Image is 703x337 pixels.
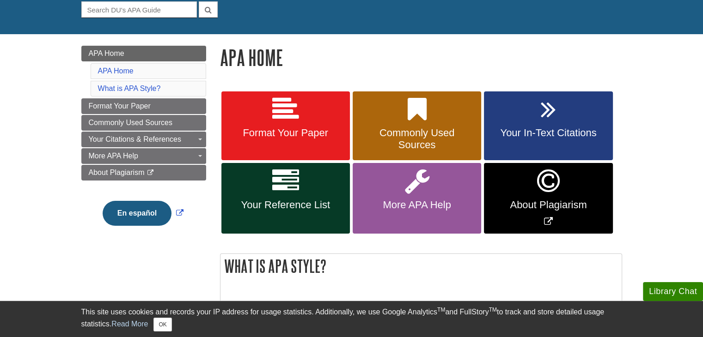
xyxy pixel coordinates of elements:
[89,168,145,176] span: About Plagiarism
[491,199,605,211] span: About Plagiarism
[147,170,154,176] i: This link opens in a new window
[228,127,343,139] span: Format Your Paper
[81,148,206,164] a: More APA Help
[491,127,605,139] span: Your In-Text Citations
[98,84,161,92] a: What is APA Style?
[98,67,134,75] a: APA Home
[81,165,206,181] a: About Plagiarism
[220,46,622,69] h1: APA Home
[89,102,151,110] span: Format Your Paper
[81,1,197,18] input: Search DU's APA Guide
[103,201,171,226] button: En español
[81,132,206,147] a: Your Citations & References
[89,119,172,126] span: Commonly Used Sources
[228,199,343,211] span: Your Reference List
[437,307,445,313] sup: TM
[353,91,481,161] a: Commonly Used Sources
[111,320,148,328] a: Read More
[489,307,497,313] sup: TM
[89,49,124,57] span: APA Home
[81,98,206,114] a: Format Your Paper
[484,163,612,234] a: Link opens in new window
[484,91,612,161] a: Your In-Text Citations
[360,127,474,151] span: Commonly Used Sources
[81,46,206,241] div: Guide Page Menu
[81,307,622,331] div: This site uses cookies and records your IP address for usage statistics. Additionally, we use Goo...
[221,163,350,234] a: Your Reference List
[89,135,181,143] span: Your Citations & References
[221,91,350,161] a: Format Your Paper
[81,46,206,61] a: APA Home
[353,163,481,234] a: More APA Help
[153,318,171,331] button: Close
[643,282,703,301] button: Library Chat
[100,209,186,217] a: Link opens in new window
[81,115,206,131] a: Commonly Used Sources
[220,254,622,278] h2: What is APA Style?
[360,199,474,211] span: More APA Help
[89,152,138,160] span: More APA Help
